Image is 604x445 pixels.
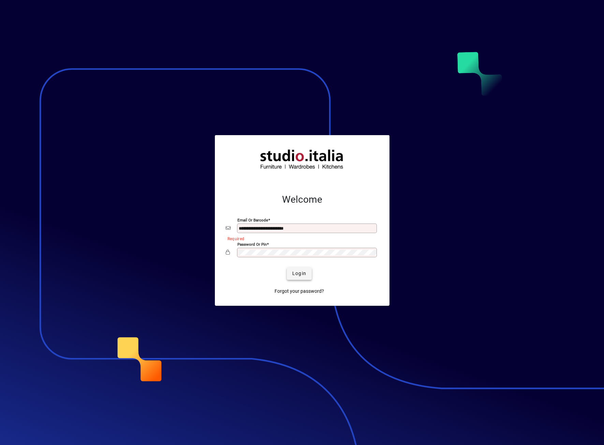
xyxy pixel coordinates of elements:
[275,288,324,295] span: Forgot your password?
[292,270,306,277] span: Login
[237,242,267,246] mat-label: Password or Pin
[227,235,373,242] mat-error: Required
[226,194,379,205] h2: Welcome
[272,285,327,298] a: Forgot your password?
[237,217,268,222] mat-label: Email or Barcode
[287,268,312,280] button: Login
